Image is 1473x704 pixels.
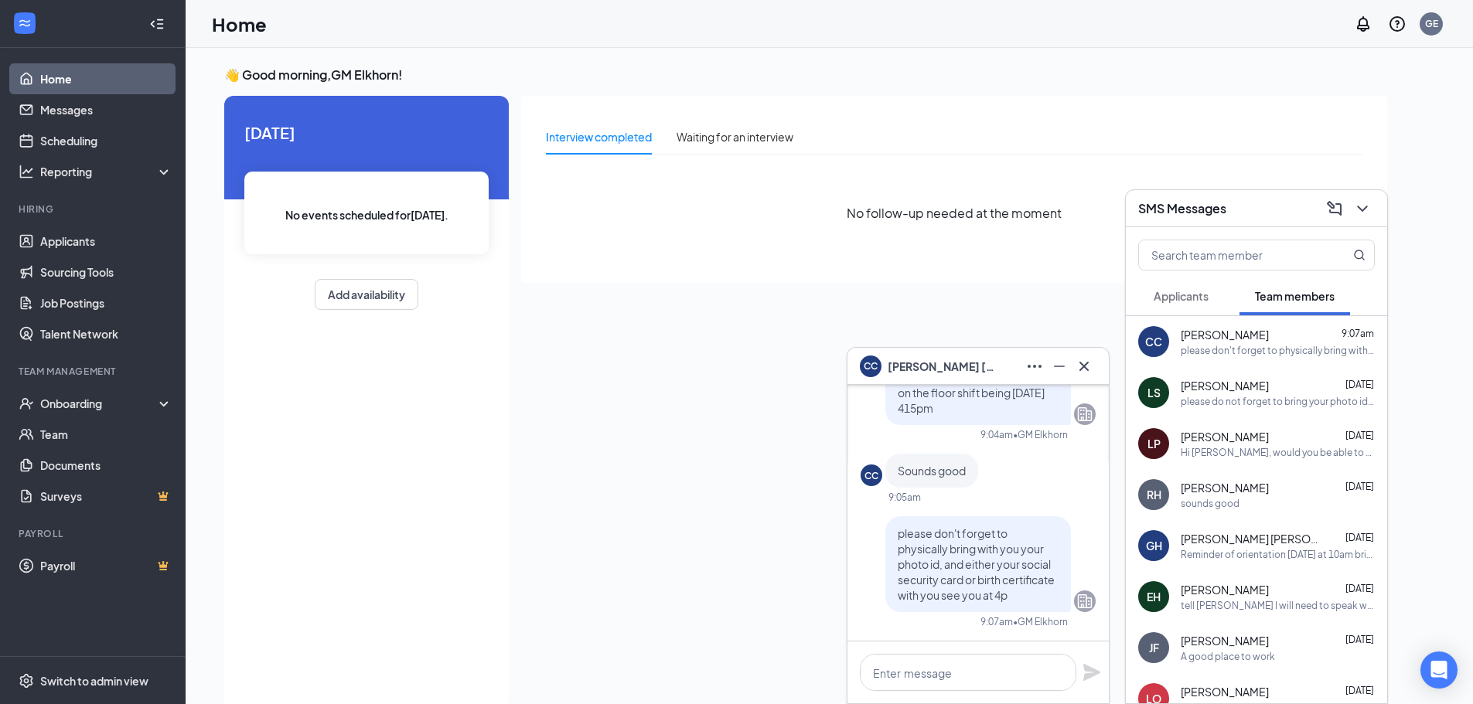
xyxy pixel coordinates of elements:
[1181,395,1375,408] div: please do not forget to bring your photo id and your social security card (or birth certificate) ...
[1353,199,1372,218] svg: ChevronDown
[40,94,172,125] a: Messages
[1181,599,1375,612] div: tell [PERSON_NAME] I will need to speak with him [DATE] either in person or by phone or I will ha...
[1083,663,1101,682] svg: Plane
[224,66,1387,83] h3: 👋 Good morning, GM Elkhorn !
[17,15,32,31] svg: WorkstreamLogo
[1047,354,1072,379] button: Minimize
[1350,196,1375,221] button: ChevronDown
[1147,436,1161,451] div: LP
[244,121,489,145] span: [DATE]
[1345,481,1374,492] span: [DATE]
[19,396,34,411] svg: UserCheck
[1181,378,1269,393] span: [PERSON_NAME]
[980,615,1013,628] div: 9:07am
[1345,379,1374,390] span: [DATE]
[40,396,159,411] div: Onboarding
[1181,429,1269,444] span: [PERSON_NAME]
[1345,685,1374,696] span: [DATE]
[1354,15,1372,33] svg: Notifications
[1181,327,1269,342] span: [PERSON_NAME]
[149,16,165,32] svg: Collapse
[1255,289,1335,303] span: Team members
[1138,200,1226,217] h3: SMS Messages
[1345,532,1374,543] span: [DATE]
[1342,328,1374,339] span: 9:07am
[1181,344,1375,357] div: please don't forget to physically bring with you your photo id, and either your social security c...
[212,11,267,37] h1: Home
[40,226,172,257] a: Applicants
[285,206,448,223] span: No events scheduled for [DATE] .
[1181,633,1269,648] span: [PERSON_NAME]
[1181,582,1269,597] span: [PERSON_NAME]
[1146,538,1162,553] div: GH
[1353,249,1366,261] svg: MagnifyingGlass
[1076,405,1094,423] svg: Company
[40,673,148,689] div: Switch to admin view
[1022,354,1047,379] button: Ellipses
[1154,289,1209,303] span: Applicants
[847,203,1062,223] span: No follow-up needed at the moment
[40,318,172,349] a: Talent Network
[1420,651,1458,689] div: Open Intercom Messenger
[898,526,1055,602] span: please don't forget to physically bring with you your photo id, and either your social security c...
[1345,634,1374,645] span: [DATE]
[1345,583,1374,594] span: [DATE]
[1147,589,1161,604] div: EH
[980,428,1013,441] div: 9:04am
[40,450,172,481] a: Documents
[898,464,966,478] span: Sounds good
[1322,196,1347,221] button: ComposeMessage
[1050,357,1069,376] svg: Minimize
[1181,480,1269,495] span: [PERSON_NAME]
[1145,334,1162,349] div: CC
[1181,531,1320,546] span: [PERSON_NAME] [PERSON_NAME]
[40,287,172,318] a: Job Postings
[40,550,172,581] a: PayrollCrown
[1013,428,1068,441] span: • GM Elkhorn
[1147,385,1161,400] div: LS
[19,527,169,540] div: Payroll
[1076,592,1094,610] svg: Company
[864,469,878,482] div: CC
[1181,650,1275,663] div: A good place to work
[1345,430,1374,441] span: [DATE]
[315,279,418,310] button: Add availability
[40,481,172,512] a: SurveysCrown
[1181,497,1239,510] div: sounds good
[19,673,34,689] svg: Settings
[546,128,652,145] div: Interview completed
[1181,548,1375,561] div: Reminder of orientation [DATE] at 10am bring with you your photo id and ss card.
[19,365,169,378] div: Team Management
[677,128,793,145] div: Waiting for an interview
[1149,640,1159,655] div: JF
[40,125,172,156] a: Scheduling
[40,63,172,94] a: Home
[1075,357,1093,376] svg: Cross
[1072,354,1096,379] button: Cross
[40,164,173,179] div: Reporting
[1325,199,1344,218] svg: ComposeMessage
[1388,15,1407,33] svg: QuestionInfo
[1425,17,1438,30] div: GE
[1025,357,1044,376] svg: Ellipses
[1181,446,1375,459] div: Hi [PERSON_NAME], would you be able to come in for an interview [DATE] (9/8)? The phone number at...
[888,491,921,504] div: 9:05am
[888,358,996,375] span: [PERSON_NAME] [PERSON_NAME]
[1013,615,1068,628] span: • GM Elkhorn
[1139,240,1322,270] input: Search team member
[19,164,34,179] svg: Analysis
[40,419,172,450] a: Team
[19,202,169,216] div: Hiring
[1181,684,1269,699] span: [PERSON_NAME]
[40,257,172,287] a: Sourcing Tools
[1147,487,1161,502] div: RH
